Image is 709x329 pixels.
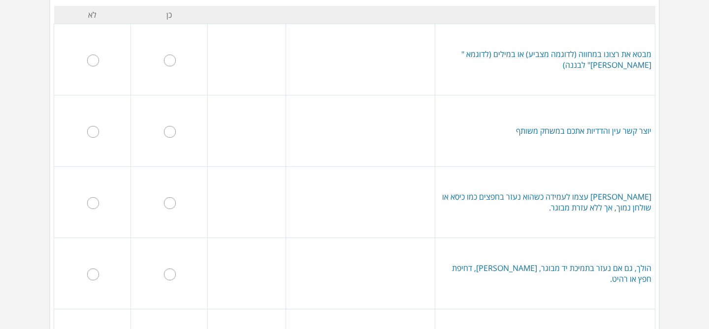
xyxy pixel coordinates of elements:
iframe: מראה רצונותיו במחווה או במלל [304,28,417,101]
iframe: הולך בתמיכה [304,241,417,315]
td: מבטא את רצונו במחווה (לדוגמה מצביע) או במילים (לדוגמא "[PERSON_NAME]" לבננה) [435,24,655,95]
td: [PERSON_NAME] עצמו לעמידה כשהוא נעזר בחפצים כמו כיסא או שולחן נמוך, אך ללא עזרת מבוגר. [435,167,655,238]
iframe: יוצר קשר עין והדדיות במשחק משותף [304,99,417,173]
iframe: מקים עצמו בתמיכה לעמידה [304,170,417,244]
td: לא [54,6,131,24]
td: הולך, גם אם נעזר בתמיכת יד מבוגר, [PERSON_NAME], דחיפת חפץ או רהיט. [435,238,655,309]
td: יוצר קשר עין והדדיות אתכם במשחק משותף [435,95,655,167]
td: כן [131,6,208,24]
